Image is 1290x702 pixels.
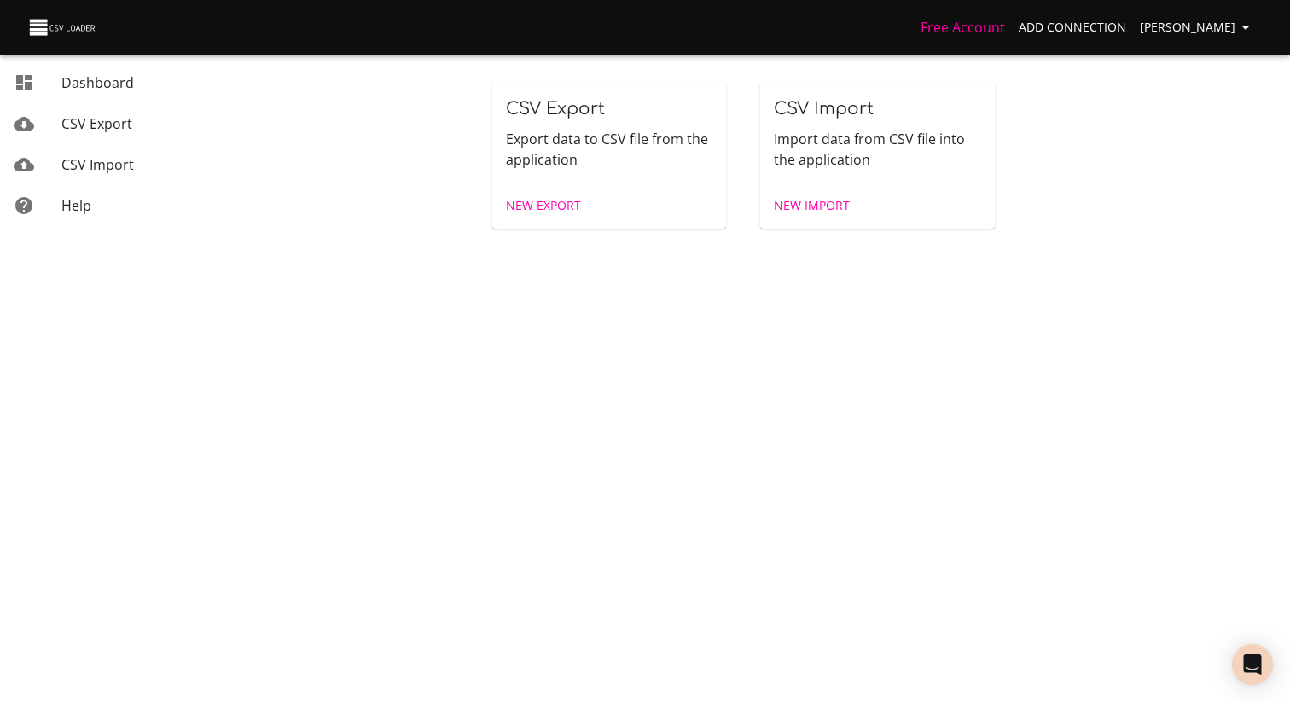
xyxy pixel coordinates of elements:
[506,129,713,170] p: Export data to CSV file from the application
[774,195,850,217] span: New Import
[1232,644,1273,685] div: Open Intercom Messenger
[499,190,588,222] a: New Export
[1140,17,1256,38] span: [PERSON_NAME]
[1019,17,1126,38] span: Add Connection
[61,73,134,92] span: Dashboard
[1133,12,1263,44] button: [PERSON_NAME]
[61,114,132,133] span: CSV Export
[27,15,99,39] img: CSV Loader
[767,190,857,222] a: New Import
[61,155,134,174] span: CSV Import
[774,99,874,119] span: CSV Import
[506,195,581,217] span: New Export
[774,129,981,170] p: Import data from CSV file into the application
[921,18,1005,37] a: Free Account
[61,196,91,215] span: Help
[1012,12,1133,44] a: Add Connection
[506,99,605,119] span: CSV Export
